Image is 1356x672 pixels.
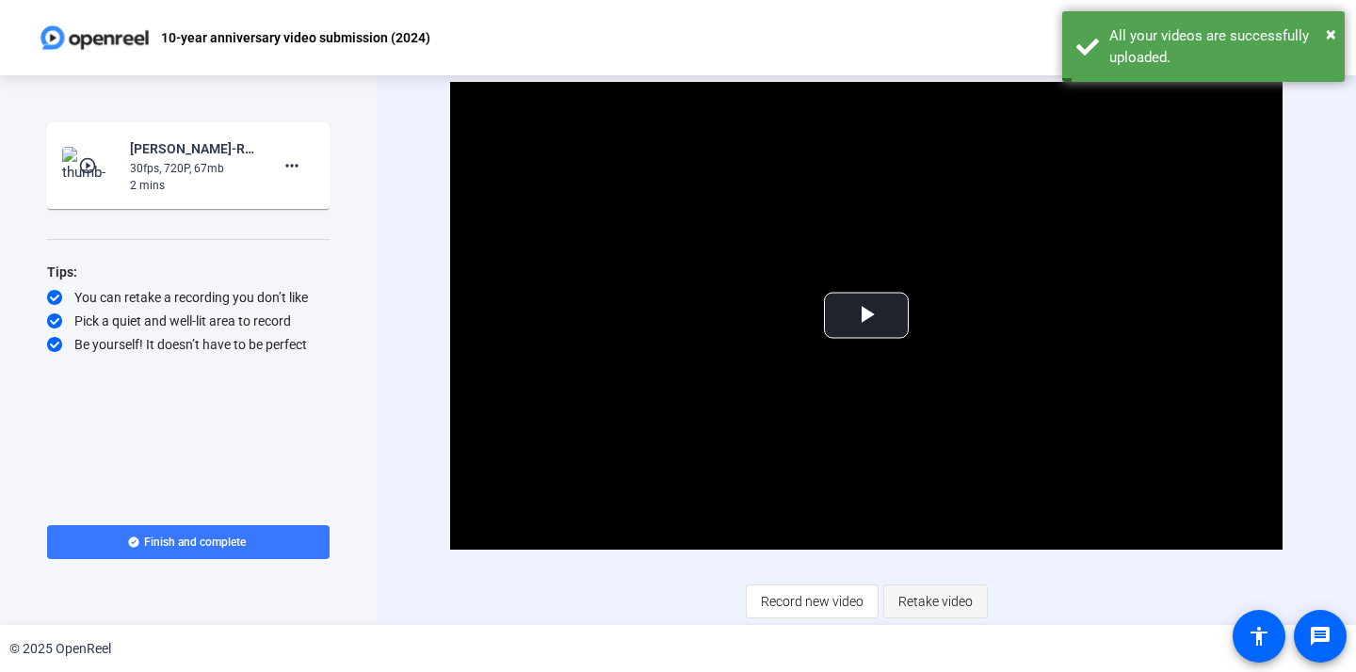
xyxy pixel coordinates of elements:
div: Pick a quiet and well-lit area to record [47,312,330,330]
p: 10-year anniversary video submission (2024) [161,26,430,49]
button: Close [1326,20,1336,48]
img: OpenReel logo [38,19,152,56]
div: All your videos are successfully uploaded. [1109,25,1331,68]
button: Retake video [883,584,988,618]
span: Record new video [761,584,864,619]
div: Be yourself! It doesn’t have to be perfect [47,335,330,354]
button: Play Video [824,293,909,339]
div: © 2025 OpenReel [9,639,111,659]
img: thumb-nail [62,147,118,184]
mat-icon: message [1309,625,1332,648]
div: Tips: [47,261,330,283]
span: Retake video [898,584,973,619]
span: × [1326,23,1336,45]
span: Finish and complete [144,535,246,550]
button: Finish and complete [47,525,330,559]
mat-icon: play_circle_outline [78,156,101,175]
div: Video Player [450,82,1283,550]
div: [PERSON_NAME]-RG 10-year anniversary -2025--10-year anniversary video submission -2024- -17604548... [130,137,256,160]
div: You can retake a recording you don’t like [47,288,330,307]
div: 30fps, 720P, 67mb [130,160,256,177]
mat-icon: more_horiz [281,154,303,177]
button: Record new video [746,584,879,618]
mat-icon: accessibility [1248,625,1270,648]
div: 2 mins [130,177,256,194]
